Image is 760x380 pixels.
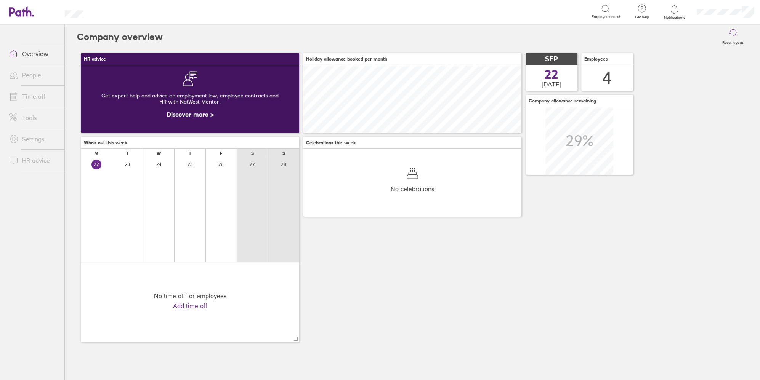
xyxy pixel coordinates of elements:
span: Holiday allowance booked per month [306,56,387,62]
span: Company allowance remaining [529,98,596,104]
span: Notifications [662,15,687,20]
span: [DATE] [542,81,561,88]
span: Employees [584,56,608,62]
div: T [126,151,129,156]
a: Notifications [662,4,687,20]
div: F [220,151,223,156]
div: Search [104,8,123,15]
div: T [189,151,191,156]
span: Employee search [592,14,621,19]
a: Overview [3,46,64,61]
span: 22 [545,69,558,81]
div: M [94,151,98,156]
span: HR advice [84,56,106,62]
h2: Company overview [77,25,163,49]
a: People [3,67,64,83]
div: W [157,151,161,156]
a: Add time off [173,302,207,309]
span: Who's out this week [84,140,127,145]
a: Discover more > [167,110,214,118]
div: 4 [603,69,612,88]
span: Get help [630,15,654,19]
a: Tools [3,110,64,125]
div: S [251,151,254,156]
span: Celebrations this week [306,140,356,145]
a: Time off [3,89,64,104]
div: S [282,151,285,156]
span: SEP [545,55,558,63]
span: No celebrations [391,185,434,192]
a: HR advice [3,153,64,168]
div: No time off for employees [154,292,226,299]
div: Get expert help and advice on employment law, employee contracts and HR with NatWest Mentor. [87,86,293,111]
label: Reset layout [718,38,748,45]
button: Reset layout [718,25,748,49]
a: Settings [3,131,64,147]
